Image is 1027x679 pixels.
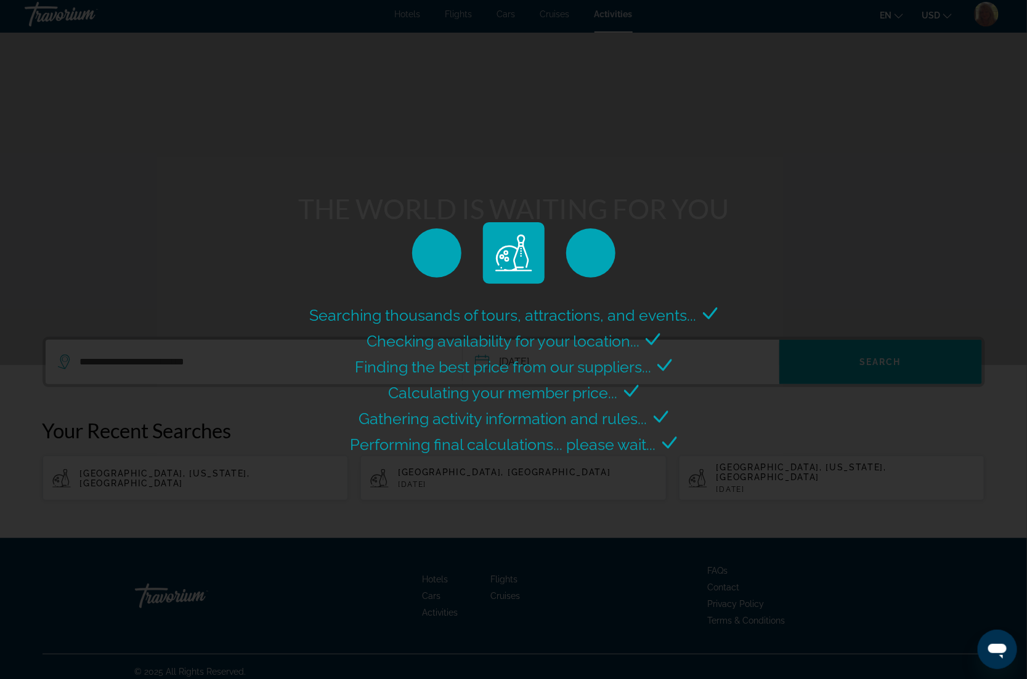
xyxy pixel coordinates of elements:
span: Finding the best price from our suppliers... [355,358,651,376]
span: Calculating your member price... [389,384,618,402]
span: Performing final calculations... please wait... [351,435,656,454]
span: Searching thousands of tours, attractions, and events... [310,306,697,324]
span: Gathering activity information and rules... [359,409,647,428]
span: Checking availability for your location... [367,332,639,350]
iframe: Button to launch messaging window [978,630,1017,669]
